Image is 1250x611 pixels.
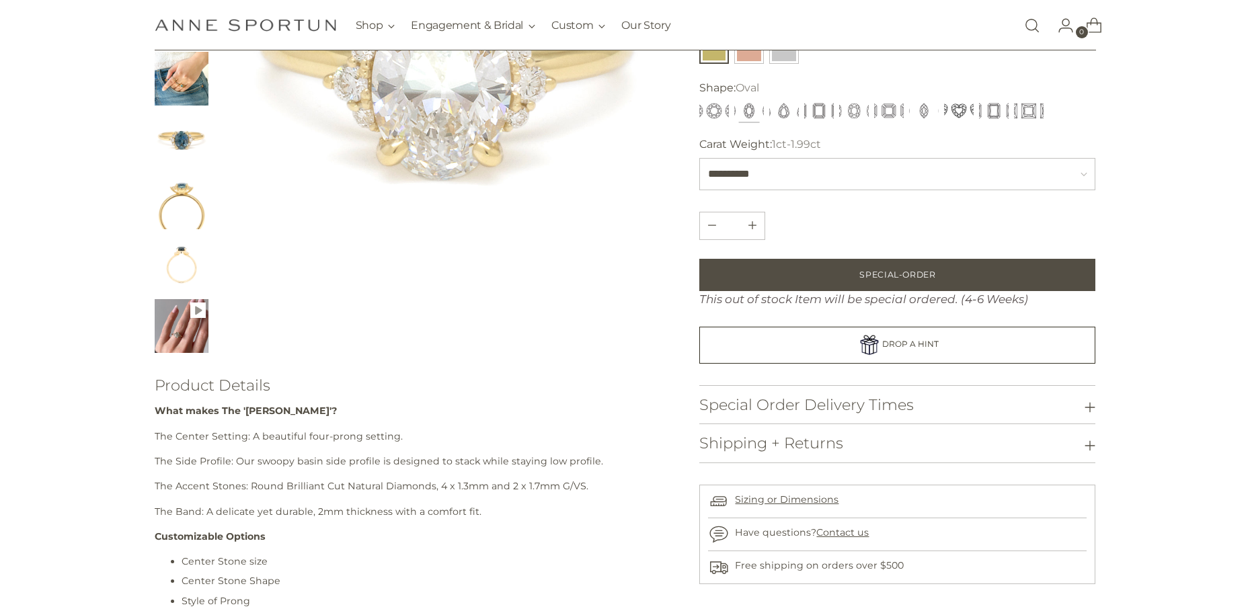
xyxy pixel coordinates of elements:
[155,19,336,32] a: Anne Sportun Fine Jewellery
[155,299,208,353] button: Change image to image 9
[735,559,904,573] p: Free shipping on orders over $500
[772,138,821,151] span: 1ct-1.99ct
[804,101,834,120] button: Emerald
[155,479,659,493] p: The Accent Stones: Round Brilliant Cut Natural Diamonds, 4 x 1.3mm and 2 x 1.7mm G/VS.
[734,101,764,120] button: Oval
[882,339,939,350] span: DROP A HINT
[909,101,939,120] button: Marquise
[182,594,659,608] li: Style of Prong
[155,175,208,229] button: Change image to image 7
[699,101,729,120] button: Round
[874,101,904,120] button: Asscher
[816,526,869,538] a: Contact us
[155,405,337,417] strong: What makes The '[PERSON_NAME]'?
[155,114,208,167] button: Change image to image 6
[1075,12,1102,39] a: Open cart modal
[182,555,659,569] li: Center Stone size
[699,136,821,153] label: Carat Weight:
[1076,26,1088,38] span: 0
[155,430,659,444] p: The Center Setting: A beautiful four-prong setting.
[944,101,974,120] button: Heart
[740,212,765,239] button: Subtract product quantity
[356,11,395,40] button: Shop
[699,436,843,452] h3: Shipping + Returns
[735,526,869,540] p: Have questions?
[155,454,659,469] p: The Side Profile: Our swoopy basin side profile is designed to stack while staying low profile.
[699,397,914,413] h3: Special Order Delivery Times
[979,101,1009,120] button: Radiant
[551,11,605,40] button: Custom
[699,80,759,96] label: Shape:
[1014,101,1044,120] button: Princess
[155,237,208,291] button: Change image to image 8
[155,530,266,542] strong: Customizable Options
[839,101,869,120] button: Cushion
[155,377,659,394] h3: Product Details
[699,259,1095,291] button: Add to Bag
[699,45,729,64] button: 18k Yellow Gold
[155,52,208,106] button: Change image to image 5
[155,505,659,519] p: The Band: A delicate yet durable, 2mm thickness with a comfort fit.
[699,291,1095,309] div: This out of stock Item will be special ordered. (4-6 Weeks)
[411,11,535,40] button: Engagement & Bridal
[699,386,1095,424] button: Special Order Delivery Times
[700,212,724,239] button: Add product quantity
[182,574,659,588] li: Center Stone Shape
[769,45,799,64] button: 14k White Gold
[621,11,670,40] a: Our Story
[859,269,935,281] span: Special-Order
[734,45,764,64] button: 14k Rose Gold
[716,212,748,239] input: Product quantity
[769,101,799,120] button: Pear
[699,327,1095,364] a: DROP A HINT
[735,493,838,505] a: Sizing or Dimensions
[736,81,759,94] span: Oval
[1019,12,1046,39] a: Open search modal
[1047,12,1074,39] a: Go to the account page
[699,425,1095,463] button: Shipping + Returns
